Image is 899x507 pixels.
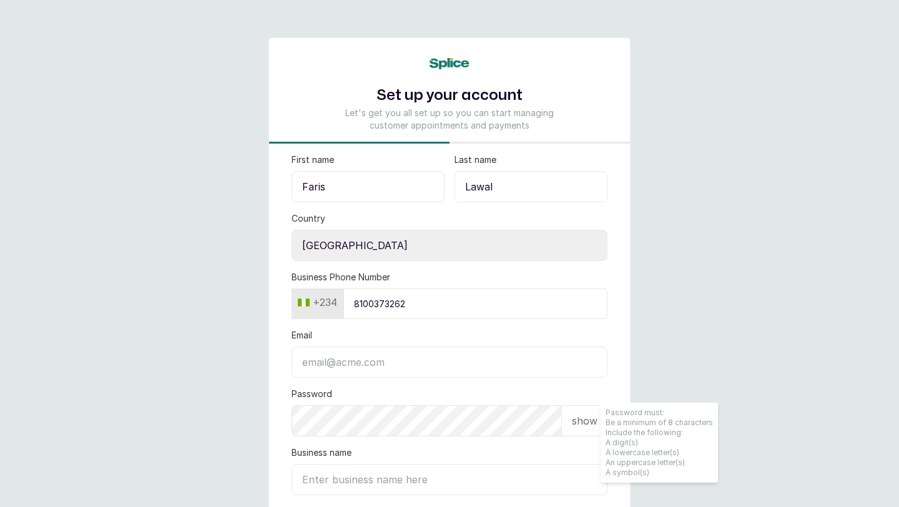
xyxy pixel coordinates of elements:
[454,171,607,202] input: Enter last name here
[606,468,713,478] li: A symbol(s)
[339,84,560,107] h1: Set up your account
[293,292,342,312] button: +234
[292,347,607,378] input: email@acme.com
[454,154,496,166] label: Last name
[292,154,334,166] label: First name
[292,171,445,202] input: Enter first name here
[572,413,597,428] p: show
[601,403,718,483] span: Password must: Be a minimum of 8 characters Include the following:
[606,458,713,468] li: An uppercase letter(s)
[292,329,312,342] label: Email
[343,288,607,319] input: 9151930463
[339,107,560,132] p: Let's get you all set up so you can start managing customer appointments and payments
[606,448,713,458] li: A lowercase letter(s)
[292,464,607,495] input: Enter business name here
[292,212,325,225] label: Country
[292,388,332,400] label: Password
[292,271,390,283] label: Business Phone Number
[292,446,351,459] label: Business name
[606,438,713,448] li: A digit(s)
